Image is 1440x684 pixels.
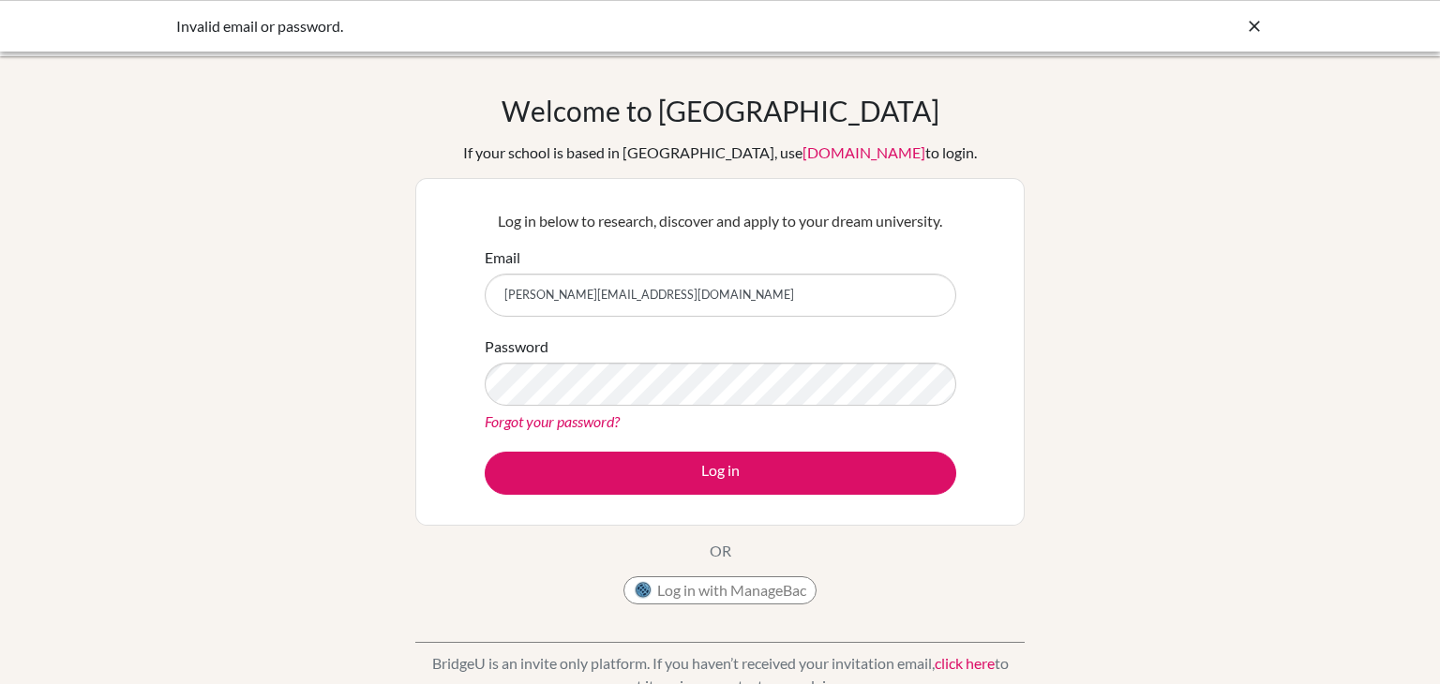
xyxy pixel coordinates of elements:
[623,576,817,604] button: Log in with ManageBac
[463,141,977,164] div: If your school is based in [GEOGRAPHIC_DATA], use to login.
[485,246,520,269] label: Email
[485,210,956,232] p: Log in below to research, discover and apply to your dream university.
[485,412,620,430] a: Forgot your password?
[502,94,939,127] h1: Welcome to [GEOGRAPHIC_DATA]
[176,15,982,37] div: Invalid email or password.
[485,452,956,495] button: Log in
[935,654,995,672] a: click here
[710,540,731,562] p: OR
[485,335,548,358] label: Password
[802,143,925,161] a: [DOMAIN_NAME]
